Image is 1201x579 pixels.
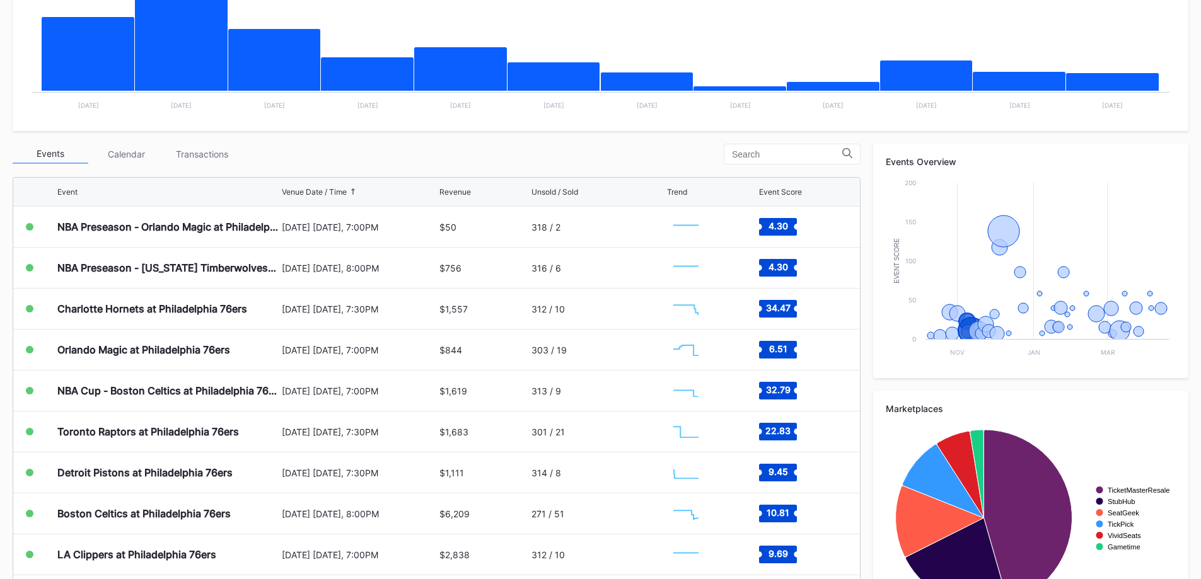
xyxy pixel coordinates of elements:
text: 34.47 [765,302,790,313]
div: $756 [439,263,461,273]
div: 312 / 10 [531,549,565,560]
div: 318 / 2 [531,222,560,232]
div: Toronto Raptors at Philadelphia 76ers [57,425,239,438]
text: Mar [1101,348,1115,356]
svg: Chart title [667,539,705,570]
div: Unsold / Sold [531,187,578,197]
div: [DATE] [DATE], 7:00PM [282,345,437,355]
div: $844 [439,345,462,355]
text: StubHub [1108,498,1135,505]
text: [DATE] [916,101,937,109]
div: 316 / 6 [531,263,561,273]
svg: Chart title [667,375,705,406]
div: Boston Celtics at Philadelphia 76ers [57,507,231,520]
text: 32.79 [765,384,790,395]
svg: Chart title [667,211,705,243]
div: NBA Cup - Boston Celtics at Philadelphia 76ers [57,384,279,397]
div: [DATE] [DATE], 7:30PM [282,467,437,478]
text: 6.51 [769,343,787,354]
text: 22.83 [765,425,791,436]
div: Detroit Pistons at Philadelphia 76ers [57,466,233,479]
text: [DATE] [637,101,658,109]
text: [DATE] [1102,101,1123,109]
div: $1,557 [439,304,468,314]
text: [DATE] [450,101,471,109]
div: LA Clippers at Philadelphia 76ers [57,548,216,561]
text: Nov [950,348,965,356]
text: [DATE] [78,101,99,109]
text: 9.69 [768,548,787,559]
div: Revenue [439,187,471,197]
text: [DATE] [171,101,192,109]
div: Venue Date / Time [282,187,347,197]
svg: Chart title [667,334,705,365]
svg: Chart title [667,457,705,488]
div: Events Overview [886,156,1176,167]
text: Event Score [893,238,900,284]
div: [DATE] [DATE], 7:00PM [282,386,437,396]
text: [DATE] [730,101,751,109]
div: Marketplaces [886,403,1176,414]
div: [DATE] [DATE], 7:00PM [282,222,437,232]
text: TicketMasterResale [1108,486,1169,494]
div: [DATE] [DATE], 8:00PM [282,508,437,519]
div: $1,619 [439,386,467,396]
div: [DATE] [DATE], 7:30PM [282,304,437,314]
text: 4.30 [768,221,787,231]
div: [DATE] [DATE], 8:00PM [282,263,437,273]
text: 0 [912,335,916,343]
div: 303 / 19 [531,345,567,355]
div: Charlotte Hornets at Philadelphia 76ers [57,302,247,315]
input: Search [732,149,842,159]
text: VividSeats [1108,532,1141,539]
text: TickPick [1108,520,1134,528]
div: [DATE] [DATE], 7:00PM [282,549,437,560]
div: NBA Preseason - [US_STATE] Timberwolves at Philadelphia 76ers [57,261,279,274]
div: 313 / 9 [531,386,561,396]
text: 100 [905,257,916,265]
div: Transactions [164,144,240,164]
text: [DATE] [264,101,285,109]
text: Gametime [1108,543,1140,551]
text: 200 [905,179,916,186]
div: Trend [667,187,687,197]
div: 271 / 51 [531,508,564,519]
div: $6,209 [439,508,470,519]
div: 312 / 10 [531,304,565,314]
text: [DATE] [543,101,564,109]
text: 4.30 [768,261,787,272]
div: [DATE] [DATE], 7:30PM [282,427,437,437]
svg: Chart title [667,498,705,529]
div: Event Score [759,187,802,197]
div: Orlando Magic at Philadelphia 76ers [57,343,230,356]
text: 10.81 [767,507,789,518]
text: Jan [1028,348,1040,356]
text: 50 [908,296,916,304]
text: [DATE] [823,101,844,109]
svg: Chart title [667,416,705,447]
text: SeatGeek [1108,509,1139,517]
div: $1,111 [439,467,464,478]
div: Event [57,187,78,197]
div: Calendar [88,144,164,164]
div: Events [13,144,88,164]
text: [DATE] [1009,101,1030,109]
text: [DATE] [357,101,378,109]
div: NBA Preseason - Orlando Magic at Philadelphia 76ers [57,221,279,233]
svg: Chart title [667,293,705,324]
div: 301 / 21 [531,427,565,437]
div: 314 / 8 [531,467,561,478]
div: $50 [439,222,456,232]
text: 150 [905,218,916,226]
svg: Chart title [667,252,705,284]
div: $2,838 [439,549,470,560]
text: 9.45 [768,466,787,477]
div: $1,683 [439,427,468,437]
svg: Chart title [886,176,1176,365]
